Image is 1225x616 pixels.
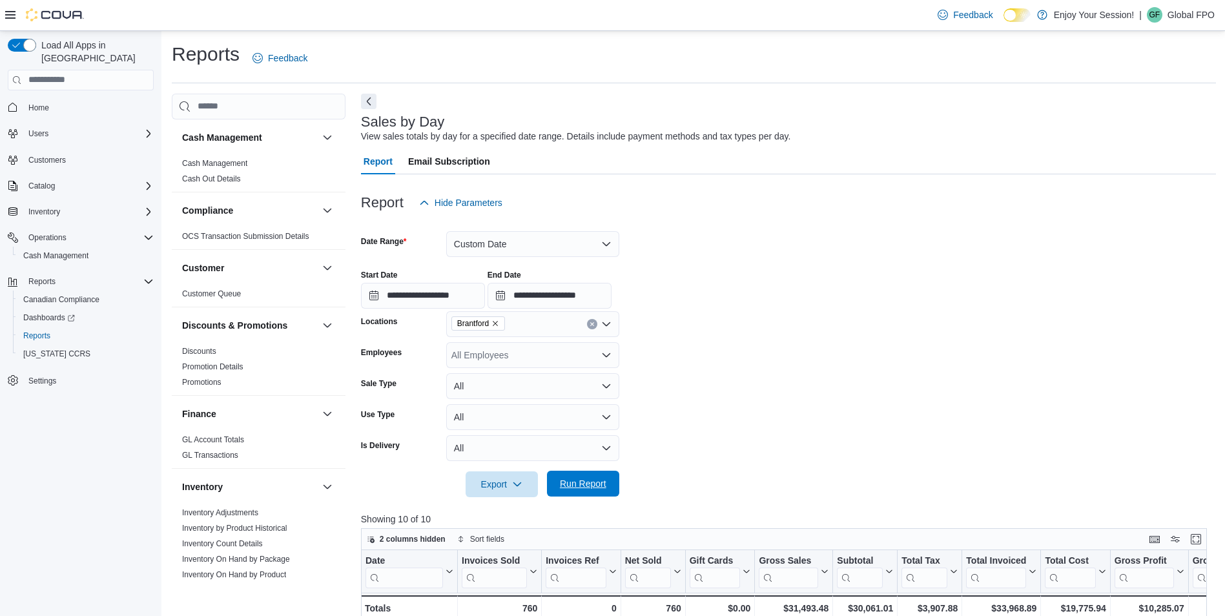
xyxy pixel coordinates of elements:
[182,524,287,533] a: Inventory by Product Historical
[446,231,619,257] button: Custom Date
[18,346,96,362] a: [US_STATE] CCRS
[759,555,829,588] button: Gross Sales
[18,248,94,263] a: Cash Management
[1045,601,1106,616] div: $19,775.94
[23,372,154,388] span: Settings
[624,555,670,588] div: Net Sold
[23,331,50,341] span: Reports
[473,471,530,497] span: Export
[361,440,400,451] label: Is Delivery
[182,570,286,579] a: Inventory On Hand by Product
[23,230,154,245] span: Operations
[182,435,244,444] a: GL Account Totals
[23,294,99,305] span: Canadian Compliance
[1054,7,1135,23] p: Enjoy Your Session!
[1188,531,1204,547] button: Enter fullscreen
[3,272,159,291] button: Reports
[361,378,396,389] label: Sale Type
[953,8,993,21] span: Feedback
[18,310,80,325] a: Dashboards
[182,480,317,493] button: Inventory
[601,319,612,329] button: Open list of options
[26,8,84,21] img: Cova
[689,601,750,616] div: $0.00
[380,534,446,544] span: 2 columns hidden
[182,555,290,564] a: Inventory On Hand by Package
[28,181,55,191] span: Catalog
[457,317,489,330] span: Brantford
[361,347,402,358] label: Employees
[966,555,1026,588] div: Total Invoiced
[364,149,393,174] span: Report
[182,174,241,184] span: Cash Out Details
[365,555,453,588] button: Date
[182,131,317,144] button: Cash Management
[966,601,1036,616] div: $33,968.89
[13,291,159,309] button: Canadian Compliance
[28,276,56,287] span: Reports
[28,155,66,165] span: Customers
[320,260,335,276] button: Customer
[966,555,1026,567] div: Total Invoiced
[624,555,670,567] div: Net Sold
[462,555,527,588] div: Invoices Sold
[587,319,597,329] button: Clear input
[23,251,88,261] span: Cash Management
[28,207,60,217] span: Inventory
[182,508,258,518] span: Inventory Adjustments
[182,407,216,420] h3: Finance
[462,555,537,588] button: Invoices Sold
[1115,555,1184,588] button: Gross Profit
[689,555,750,588] button: Gift Cards
[182,231,309,241] span: OCS Transaction Submission Details
[546,555,616,588] button: Invoices Ref
[182,319,287,332] h3: Discounts & Promotions
[361,94,376,109] button: Next
[624,601,681,616] div: 760
[759,601,829,616] div: $31,493.48
[451,316,505,331] span: Brantford
[1139,7,1142,23] p: |
[361,283,485,309] input: Press the down key to open a popover containing a calendar.
[3,98,159,117] button: Home
[837,555,893,588] button: Subtotal
[23,126,154,141] span: Users
[36,39,154,65] span: Load All Apps in [GEOGRAPHIC_DATA]
[3,125,159,143] button: Users
[689,555,740,567] div: Gift Cards
[13,247,159,265] button: Cash Management
[182,362,243,371] a: Promotion Details
[488,270,521,280] label: End Date
[365,555,443,567] div: Date
[1045,555,1106,588] button: Total Cost
[488,283,612,309] input: Press the down key to open a popover containing a calendar.
[182,158,247,169] span: Cash Management
[182,377,221,387] span: Promotions
[18,248,154,263] span: Cash Management
[1045,555,1095,567] div: Total Cost
[8,93,154,424] nav: Complex example
[18,292,105,307] a: Canadian Compliance
[23,152,71,168] a: Customers
[23,373,61,389] a: Settings
[182,539,263,548] a: Inventory Count Details
[182,450,238,460] span: GL Transactions
[446,373,619,399] button: All
[23,99,154,116] span: Home
[3,371,159,389] button: Settings
[18,346,154,362] span: Washington CCRS
[182,451,238,460] a: GL Transactions
[182,407,317,420] button: Finance
[320,318,335,333] button: Discounts & Promotions
[466,471,538,497] button: Export
[320,130,335,145] button: Cash Management
[23,313,75,323] span: Dashboards
[320,479,335,495] button: Inventory
[23,100,54,116] a: Home
[446,404,619,430] button: All
[182,570,286,580] span: Inventory On Hand by Product
[3,150,159,169] button: Customers
[1115,555,1174,588] div: Gross Profit
[182,480,223,493] h3: Inventory
[320,203,335,218] button: Compliance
